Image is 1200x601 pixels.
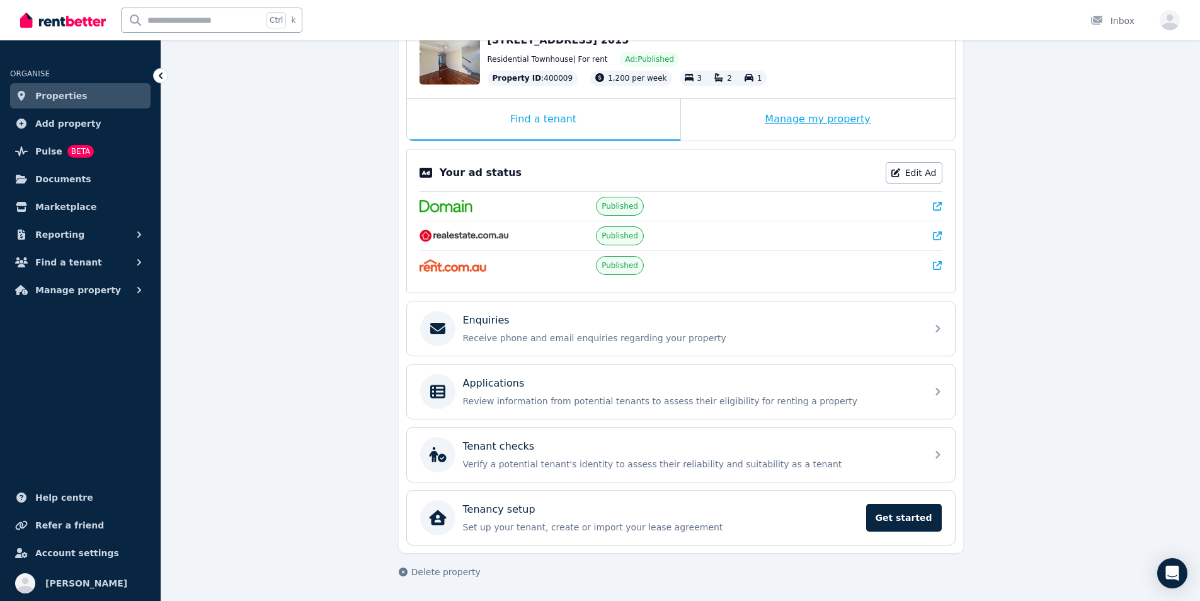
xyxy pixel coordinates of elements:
[602,201,638,211] span: Published
[10,222,151,247] button: Reporting
[35,518,104,533] span: Refer a friend
[35,490,93,505] span: Help centre
[10,83,151,108] a: Properties
[727,74,732,83] span: 2
[407,301,955,356] a: EnquiriesReceive phone and email enquiries regarding your property
[420,230,510,242] img: RealEstate.com.au
[463,376,525,391] p: Applications
[757,74,762,83] span: 1
[866,504,942,532] span: Get started
[45,576,127,591] span: [PERSON_NAME]
[602,231,638,241] span: Published
[35,116,101,131] span: Add property
[35,283,121,298] span: Manage property
[420,259,487,272] img: Rent.com.au
[35,227,84,242] span: Reporting
[266,12,286,28] span: Ctrl
[407,99,680,141] div: Find a tenant
[1090,15,1134,27] div: Inbox
[20,11,106,30] img: RentBetter
[35,199,96,214] span: Marketplace
[35,172,91,187] span: Documents
[35,546,119,561] span: Account settings
[463,502,535,517] p: Tenancy setup
[407,428,955,482] a: Tenant checksVerify a potential tenant's identity to assess their reliability and suitability as ...
[67,145,94,158] span: BETA
[463,521,859,534] p: Set up your tenant, create or import your lease agreement
[886,162,942,184] a: Edit Ad
[10,111,151,136] a: Add property
[440,165,522,180] p: Your ad status
[1157,558,1187,588] div: Open Intercom Messenger
[10,485,151,510] a: Help centre
[10,69,50,78] span: ORGANISE
[420,200,472,213] img: Domain.com.au
[463,395,919,407] p: Review information from potential tenants to assess their eligibility for renting a property
[463,458,919,470] p: Verify a potential tenant's identity to assess their reliability and suitability as a tenant
[411,566,481,578] span: Delete property
[10,166,151,192] a: Documents
[291,15,295,25] span: k
[407,491,955,545] a: Tenancy setupSet up your tenant, create or import your lease agreementGet started
[463,332,919,344] p: Receive phone and email enquiries regarding your property
[10,250,151,275] button: Find a tenant
[463,313,510,328] p: Enquiries
[407,365,955,419] a: ApplicationsReview information from potential tenants to assess their eligibility for renting a p...
[10,513,151,538] a: Refer a friend
[10,540,151,566] a: Account settings
[602,260,638,271] span: Published
[463,439,535,454] p: Tenant checks
[35,144,62,159] span: Pulse
[10,139,151,164] a: PulseBETA
[10,277,151,303] button: Manage property
[488,71,578,86] div: : 400009
[35,255,102,270] span: Find a tenant
[697,74,702,83] span: 3
[35,88,88,103] span: Properties
[399,566,481,578] button: Delete property
[493,73,542,83] span: Property ID
[608,74,666,83] span: 1,200 per week
[10,194,151,219] a: Marketplace
[488,54,608,64] span: Residential Townhouse | For rent
[681,99,955,141] div: Manage my property
[625,54,673,64] span: Ad: Published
